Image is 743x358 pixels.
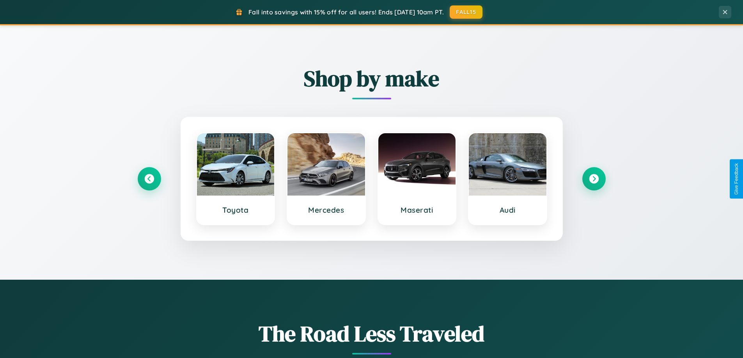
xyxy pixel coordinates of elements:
[477,205,539,215] h3: Audi
[386,205,448,215] h3: Maserati
[205,205,267,215] h3: Toyota
[138,319,606,349] h1: The Road Less Traveled
[295,205,357,215] h3: Mercedes
[734,163,739,195] div: Give Feedback
[450,5,482,19] button: FALL15
[248,8,444,16] span: Fall into savings with 15% off for all users! Ends [DATE] 10am PT.
[138,63,606,93] h2: Shop by make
